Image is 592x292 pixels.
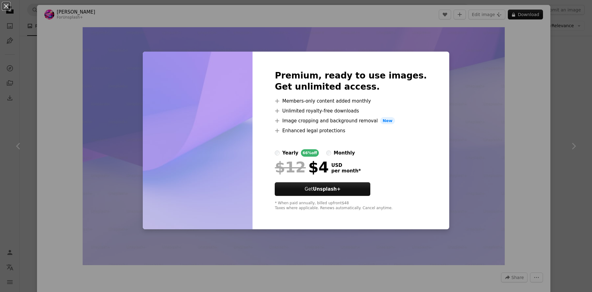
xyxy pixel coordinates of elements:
div: monthly [334,149,355,157]
input: monthly [326,150,331,155]
span: $12 [275,159,306,175]
span: New [380,117,395,125]
li: Unlimited royalty-free downloads [275,107,427,115]
img: premium_photo-1702217998652-b9b795f52d5f [143,52,253,230]
li: Image cropping and background removal [275,117,427,125]
span: per month * [331,168,361,174]
span: USD [331,163,361,168]
li: Members-only content added monthly [275,97,427,105]
input: yearly66%off [275,150,280,155]
button: GetUnsplash+ [275,182,370,196]
div: yearly [282,149,298,157]
div: $4 [275,159,329,175]
li: Enhanced legal protections [275,127,427,134]
div: 66% off [301,149,319,157]
div: * When paid annually, billed upfront $48 Taxes where applicable. Renews automatically. Cancel any... [275,201,427,211]
h2: Premium, ready to use images. Get unlimited access. [275,70,427,92]
strong: Unsplash+ [313,186,341,192]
